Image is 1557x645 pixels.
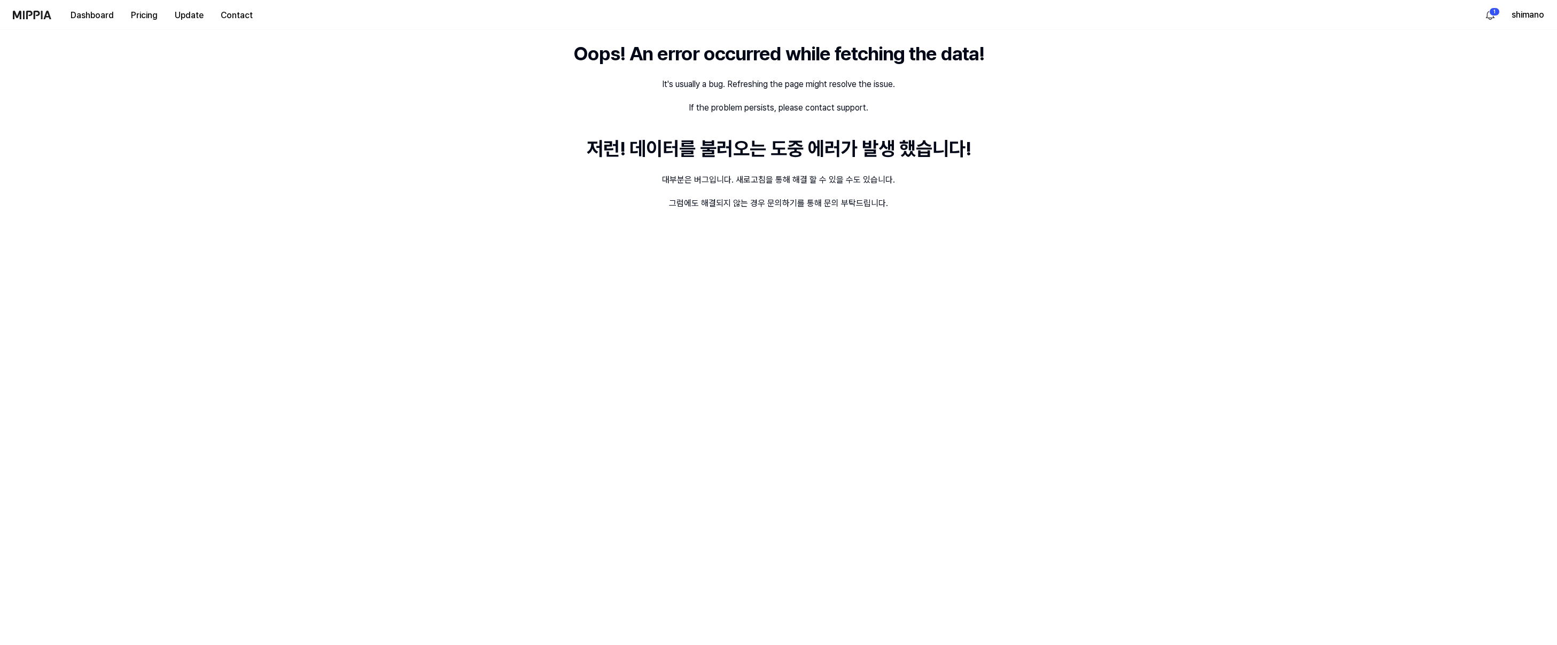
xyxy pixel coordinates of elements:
button: shimano [1512,9,1544,21]
div: 저런! 데이터를 불러오는 도중 에러가 발생 했습니다! [587,136,971,162]
div: 1 [1489,7,1500,16]
img: logo [13,11,51,19]
a: Update [166,1,212,30]
button: Pricing [122,5,166,26]
div: 그럼에도 해결되지 않는 경우 문의하기를 통해 문의 부탁드립니다. [669,197,888,210]
div: Oops! An error occurred while fetching the data! [573,41,984,67]
button: 알림1 [1482,6,1499,23]
div: It's usually a bug. Refreshing the page might resolve the issue. [662,78,895,91]
button: Dashboard [62,5,122,26]
button: Update [166,5,212,26]
div: 대부분은 버그입니다. 새로고침을 통해 해결 할 수 있을 수도 있습니다. [662,174,895,186]
div: If the problem persists, please contact support. [689,101,868,114]
img: 알림 [1484,9,1497,21]
button: Contact [212,5,261,26]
